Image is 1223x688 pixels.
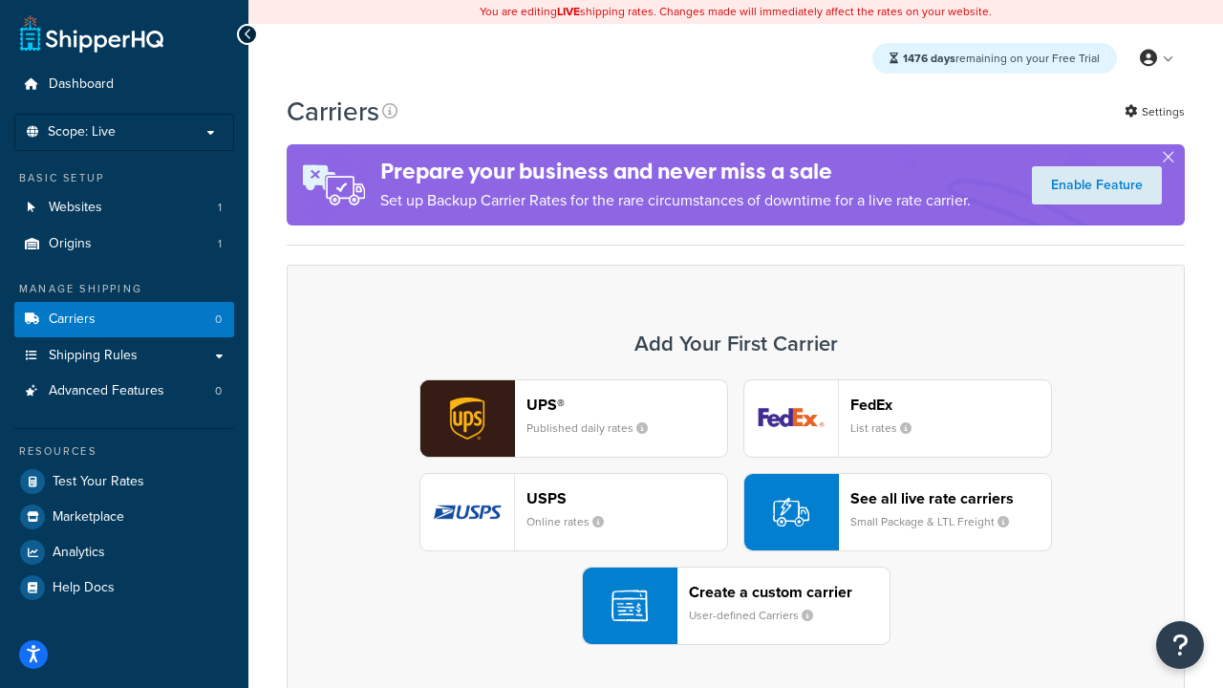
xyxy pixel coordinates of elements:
strong: 1476 days [903,50,955,67]
a: Test Your Rates [14,464,234,499]
img: icon-carrier-liverate-becf4550.svg [773,494,809,530]
img: usps logo [420,474,514,550]
a: Origins 1 [14,226,234,262]
button: Open Resource Center [1156,621,1204,669]
small: Online rates [526,513,619,530]
small: List rates [850,419,927,437]
span: Origins [49,236,92,252]
img: icon-carrier-custom-c93b8a24.svg [611,588,648,624]
div: Basic Setup [14,170,234,186]
header: Create a custom carrier [689,583,890,601]
span: Shipping Rules [49,348,138,364]
li: Carriers [14,302,234,337]
span: Scope: Live [48,124,116,140]
div: remaining on your Free Trial [872,43,1117,74]
a: Help Docs [14,570,234,605]
span: Dashboard [49,76,114,93]
span: 1 [218,236,222,252]
header: FedEx [850,396,1051,414]
img: fedEx logo [744,380,838,457]
a: Websites 1 [14,190,234,226]
span: Advanced Features [49,383,164,399]
span: 0 [215,312,222,328]
header: USPS [526,489,727,507]
div: Manage Shipping [14,281,234,297]
h1: Carriers [287,93,379,130]
span: Marketplace [53,509,124,526]
small: Small Package & LTL Freight [850,513,1024,530]
button: usps logoUSPSOnline rates [419,473,728,551]
img: ad-rules-rateshop-fe6ec290ccb7230408bd80ed9643f0289d75e0ffd9eb532fc0e269fcd187b520.png [287,144,380,226]
header: See all live rate carriers [850,489,1051,507]
p: Set up Backup Carrier Rates for the rare circumstances of downtime for a live rate carrier. [380,187,971,214]
a: Shipping Rules [14,338,234,374]
a: Settings [1125,98,1185,125]
span: Analytics [53,545,105,561]
button: fedEx logoFedExList rates [743,379,1052,458]
small: Published daily rates [526,419,663,437]
span: 1 [218,200,222,216]
button: ups logoUPS®Published daily rates [419,379,728,458]
b: LIVE [557,3,580,20]
button: Create a custom carrierUser-defined Carriers [582,567,890,645]
span: Help Docs [53,580,115,596]
span: Websites [49,200,102,216]
span: Carriers [49,312,96,328]
li: Websites [14,190,234,226]
a: Carriers 0 [14,302,234,337]
div: Resources [14,443,234,460]
span: 0 [215,383,222,399]
small: User-defined Carriers [689,607,828,624]
span: Test Your Rates [53,474,144,490]
a: Enable Feature [1032,166,1162,204]
header: UPS® [526,396,727,414]
li: Origins [14,226,234,262]
h3: Add Your First Carrier [307,333,1165,355]
li: Advanced Features [14,374,234,409]
a: ShipperHQ Home [20,14,163,53]
button: See all live rate carriersSmall Package & LTL Freight [743,473,1052,551]
a: Dashboard [14,67,234,102]
a: Advanced Features 0 [14,374,234,409]
a: Analytics [14,535,234,570]
a: Marketplace [14,500,234,534]
img: ups logo [420,380,514,457]
h4: Prepare your business and never miss a sale [380,156,971,187]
